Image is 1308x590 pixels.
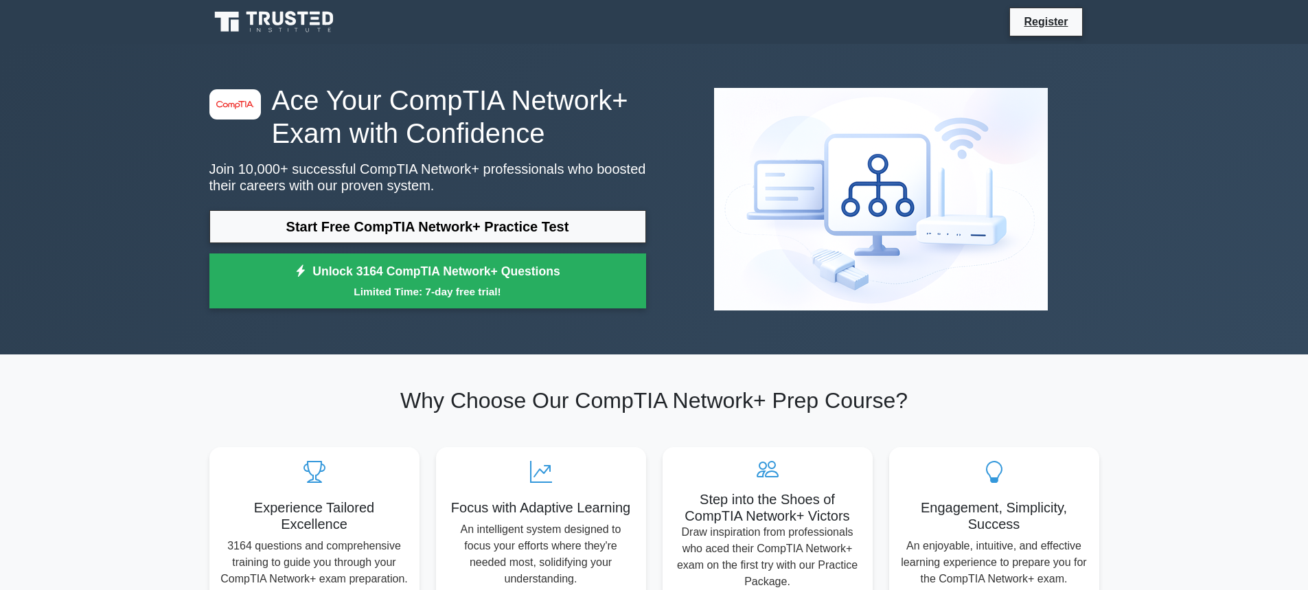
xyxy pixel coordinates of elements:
p: Draw inspiration from professionals who aced their CompTIA Network+ exam on the first try with ou... [674,524,862,590]
p: 3164 questions and comprehensive training to guide you through your CompTIA Network+ exam prepara... [220,538,409,587]
a: Start Free CompTIA Network+ Practice Test [209,210,646,243]
h5: Step into the Shoes of CompTIA Network+ Victors [674,491,862,524]
h5: Focus with Adaptive Learning [447,499,635,516]
p: Join 10,000+ successful CompTIA Network+ professionals who boosted their careers with our proven ... [209,161,646,194]
h5: Experience Tailored Excellence [220,499,409,532]
a: Unlock 3164 CompTIA Network+ QuestionsLimited Time: 7-day free trial! [209,253,646,308]
h2: Why Choose Our CompTIA Network+ Prep Course? [209,387,1099,413]
h1: Ace Your CompTIA Network+ Exam with Confidence [209,84,646,150]
small: Limited Time: 7-day free trial! [227,284,629,299]
a: Register [1016,13,1076,30]
p: An intelligent system designed to focus your efforts where they're needed most, solidifying your ... [447,521,635,587]
p: An enjoyable, intuitive, and effective learning experience to prepare you for the CompTIA Network... [900,538,1088,587]
img: CompTIA Network+ Preview [703,77,1059,321]
h5: Engagement, Simplicity, Success [900,499,1088,532]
